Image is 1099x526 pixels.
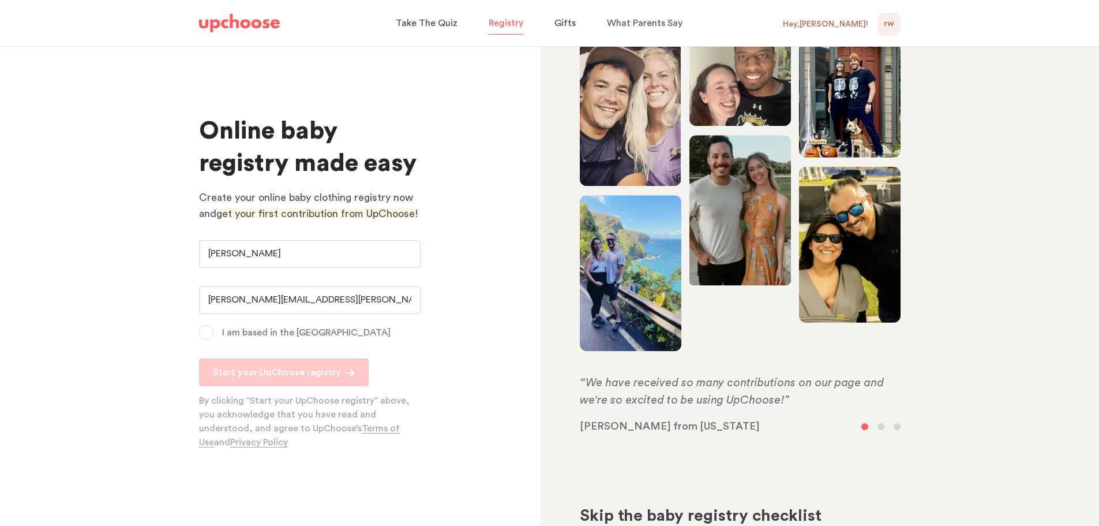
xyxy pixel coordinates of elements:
span: Create your online baby clothing registry now and [199,192,413,219]
div: Hey, [PERSON_NAME] ! [783,19,868,29]
img: Joyful couple smiling together at the camera [580,43,681,186]
span: get your first contribution from UpChoose! [216,208,418,219]
p: Start your UpChoose registry [213,365,341,379]
img: Smiling couple embracing each other, radiating happiness [689,135,791,285]
img: Expecting couple on a scenic mountain walk, with a beautiful sea backdrop, woman pregnant and smi... [580,195,681,351]
span: Take The Quiz [396,18,457,28]
span: RW [884,17,894,31]
button: Start your UpChoose registry [199,359,369,386]
img: UpChoose [199,14,280,32]
a: Registry [489,12,527,35]
a: Take The Quiz [396,12,461,35]
img: Happy couple beaming at the camera, sharing a warm moment [689,45,791,126]
a: UpChoose [199,12,280,35]
p: [PERSON_NAME] from [US_STATE] [580,420,901,434]
p: By clicking “Start your UpChoose registry” above, you acknowledge that you have read and understo... [199,394,426,449]
a: Gifts [554,12,579,35]
p: “We have received so many contributions on our page and we're so excited to be using UpChoose!” [580,374,901,409]
p: I am based in the [GEOGRAPHIC_DATA] [222,326,391,340]
a: Terms of Use [199,424,400,447]
input: Your Name [199,240,421,268]
img: Man and woman in a garden wearing sunglasses, woman carrying her baby in babywearing gear, both s... [799,167,901,327]
a: Privacy Policy [230,438,288,447]
a: What Parents Say [607,12,686,35]
span: Gifts [554,18,576,28]
input: Your Email [199,286,421,314]
img: Couple and their dog posing in front of their porch, dressed for Halloween, with a 'welcome' sign... [799,43,901,158]
span: What Parents Say [607,18,682,28]
span: Registry [489,18,523,28]
span: Online baby registry made easy [199,119,417,176]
